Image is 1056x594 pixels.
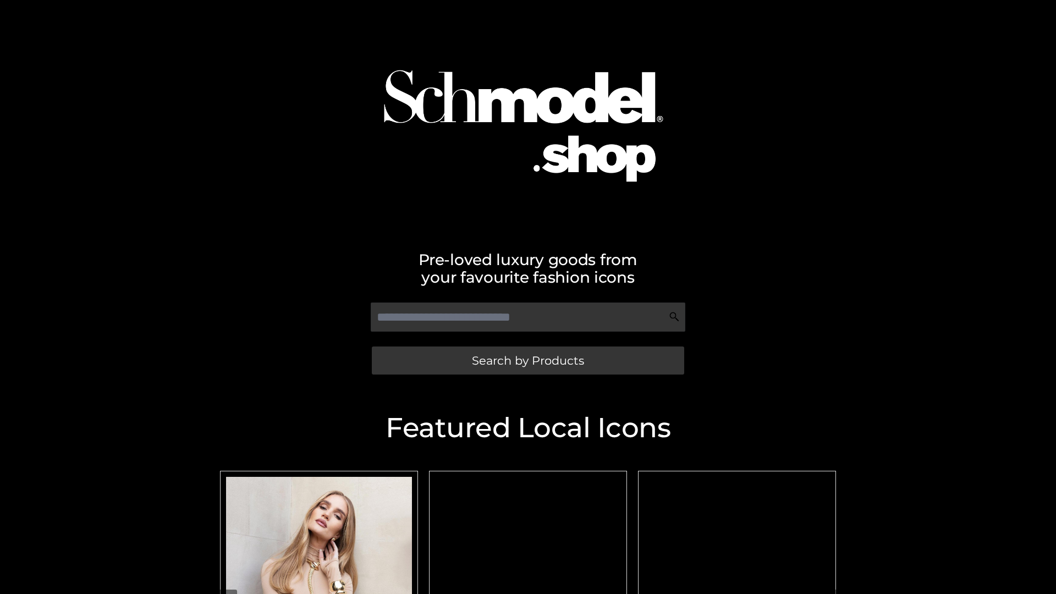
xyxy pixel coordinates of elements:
h2: Pre-loved luxury goods from your favourite fashion icons [215,251,842,286]
span: Search by Products [472,355,584,366]
h2: Featured Local Icons​ [215,414,842,442]
img: Search Icon [669,311,680,322]
a: Search by Products [372,346,684,375]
